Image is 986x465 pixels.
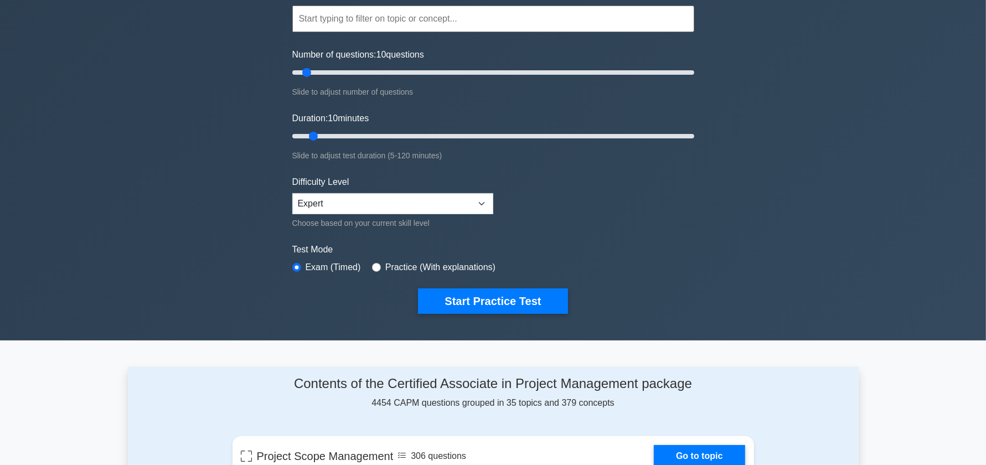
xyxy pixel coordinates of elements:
div: Slide to adjust test duration (5-120 minutes) [292,149,694,162]
button: Start Practice Test [418,288,567,314]
div: Choose based on your current skill level [292,216,493,230]
label: Number of questions: questions [292,48,424,61]
input: Start typing to filter on topic or concept... [292,6,694,32]
label: Exam (Timed) [306,261,361,274]
label: Difficulty Level [292,175,349,189]
div: Slide to adjust number of questions [292,85,694,99]
label: Duration: minutes [292,112,369,125]
span: 10 [376,50,386,59]
div: 4454 CAPM questions grouped in 35 topics and 379 concepts [233,376,754,410]
h4: Contents of the Certified Associate in Project Management package [233,376,754,392]
label: Practice (With explanations) [385,261,495,274]
label: Test Mode [292,243,694,256]
span: 10 [328,113,338,123]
